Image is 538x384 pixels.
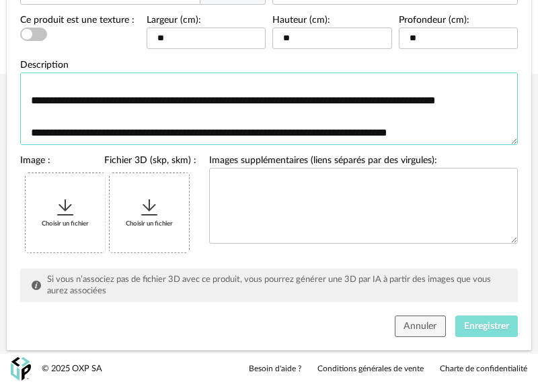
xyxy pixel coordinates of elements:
label: Fichier 3D (skp, skm) : [104,156,196,168]
button: Enregistrer [455,316,518,337]
span: Annuler [403,322,436,331]
span: Si vous n’associez pas de fichier 3D avec ce produit, vous pourrez générer une 3D par IA à partir... [47,275,491,295]
label: Image : [20,156,50,168]
label: Profondeur (cm): [399,15,469,28]
label: Hauteur (cm): [272,15,330,28]
div: Choisir un fichier [26,173,105,252]
button: Annuler [395,316,446,337]
label: Largeur (cm): [147,15,201,28]
label: Ce produit est une texture : [20,15,134,28]
span: Enregistrer [464,322,509,331]
label: Images supplémentaires (liens séparés par des virgules): [209,156,437,168]
label: Description [20,60,69,73]
div: Choisir un fichier [110,173,189,252]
